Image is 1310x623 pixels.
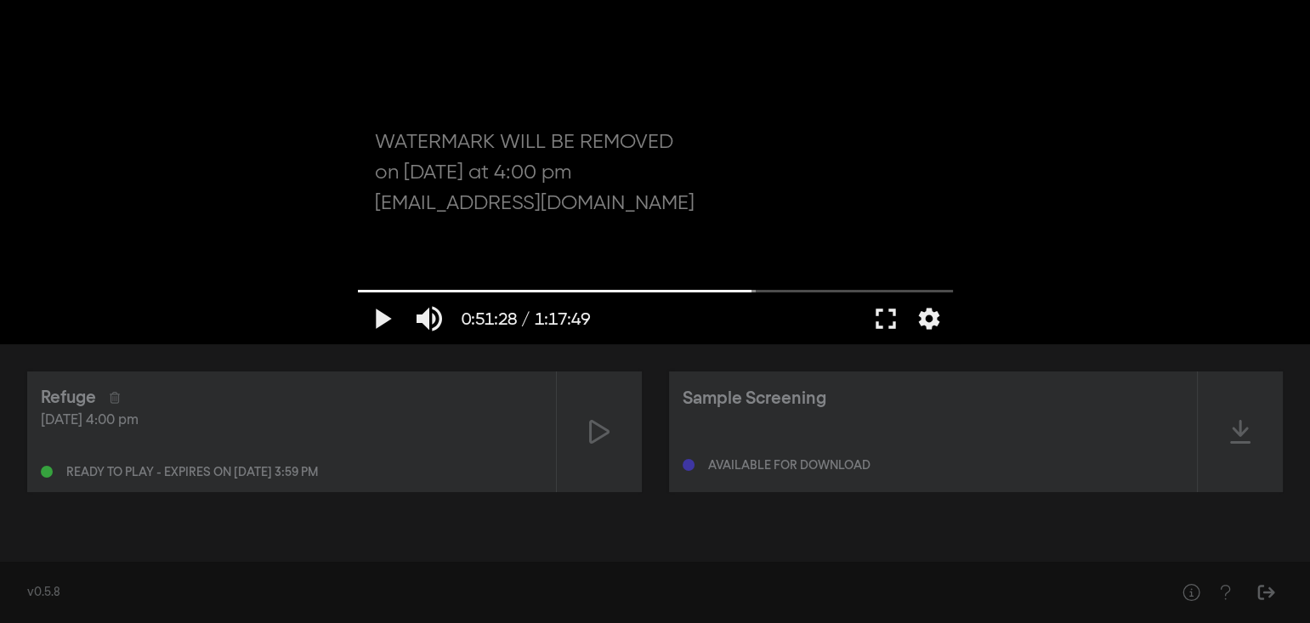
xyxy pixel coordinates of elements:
[453,293,598,344] button: 0:51:28 / 1:17:49
[41,385,96,411] div: Refuge
[683,386,826,411] div: Sample Screening
[1249,575,1283,609] button: Sign Out
[41,411,542,431] div: [DATE] 4:00 pm
[1174,575,1208,609] button: Help
[910,293,949,344] button: More settings
[405,293,453,344] button: Mute
[66,467,318,479] div: Ready to play - expires on [DATE] 3:59 pm
[358,293,405,344] button: Play
[1208,575,1242,609] button: Help
[27,584,1140,602] div: v0.5.8
[862,293,910,344] button: Full screen
[708,460,870,472] div: Available for download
